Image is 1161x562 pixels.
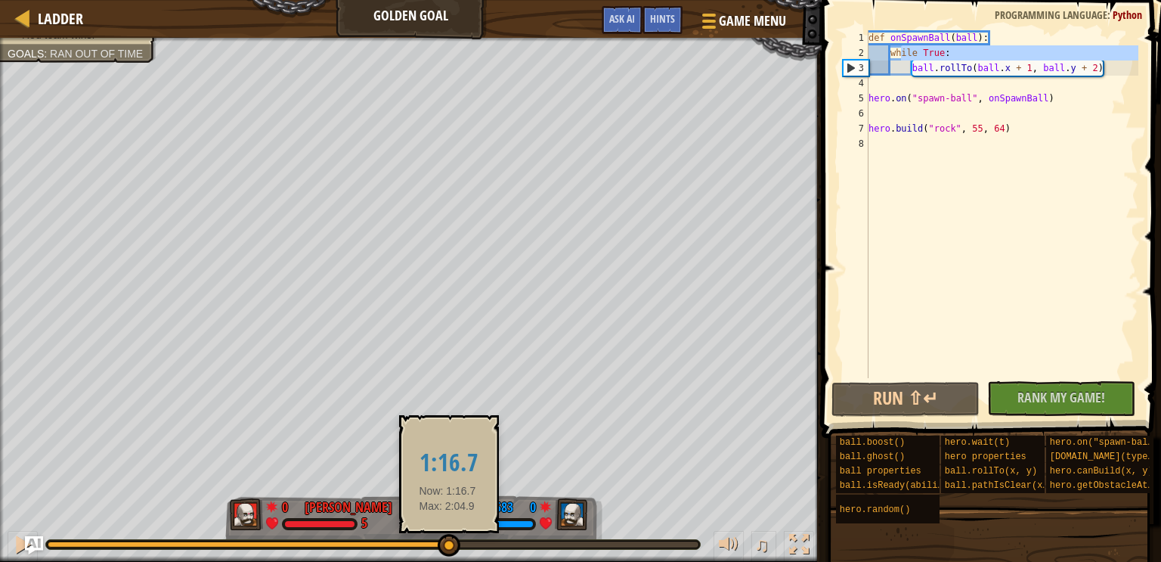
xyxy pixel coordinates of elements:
img: thang_avatar_frame.png [554,498,587,530]
span: Ladder [38,8,83,29]
div: 8 [843,136,868,151]
span: Game Menu [719,11,786,31]
span: Goals [8,48,44,60]
a: Ladder [30,8,83,29]
span: hero.wait(t) [945,437,1010,448]
span: ball.ghost() [840,452,905,462]
span: ♫ [754,533,769,556]
div: 7 [843,121,868,136]
span: ball properties [840,466,921,477]
span: hero.canBuild(x, y) [1050,466,1153,477]
h2: 1:16.7 [420,450,478,477]
div: 5 [843,91,868,106]
button: Rank My Game! [987,381,1135,416]
img: thang_avatar_frame.png [230,498,263,530]
button: Ask AI [25,536,43,554]
span: Python [1113,8,1142,22]
div: 3 [844,61,868,76]
div: 0 [521,498,536,511]
button: Ask AI [602,6,642,34]
button: Toggle fullscreen [784,531,814,562]
button: Ctrl + P: Pause [8,531,38,562]
div: 0 [282,498,297,511]
span: hero.random() [840,505,911,515]
span: ball.rollTo(x, y) [945,466,1037,477]
button: Game Menu [690,6,795,42]
span: ball.pathIsClear(x, y) [945,480,1064,491]
div: 5 [361,517,367,531]
div: Now: 1:16.7 Max: 2:04.9 [409,428,489,521]
span: ball.boost() [840,437,905,448]
div: 2 [843,45,868,61]
span: Rank My Game! [1017,388,1105,407]
span: hero properties [945,452,1026,462]
button: Adjust volume [714,531,744,562]
span: Ran out of time [50,48,143,60]
span: : [1107,8,1113,22]
span: Ask AI [609,11,635,26]
span: Programming language [995,8,1107,22]
span: ball.isReady(ability) [840,480,954,491]
div: [PERSON_NAME] [305,498,392,517]
span: : [44,48,50,60]
div: 6 [843,106,868,121]
div: 1 [843,30,868,45]
button: Run ⇧↵ [831,382,980,417]
span: Hints [650,11,675,26]
div: 4 [843,76,868,91]
button: ♫ [751,531,777,562]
